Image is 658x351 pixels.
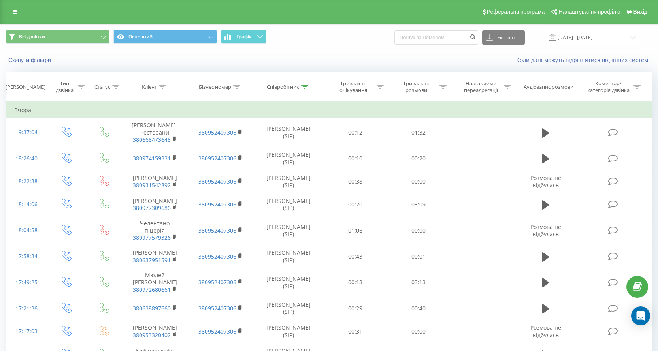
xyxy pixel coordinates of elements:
td: [PERSON_NAME] (SIP) [253,147,324,170]
td: [PERSON_NAME] (SIP) [253,118,324,147]
div: Бізнес номер [199,84,231,90]
a: 380668473648 [133,136,171,143]
td: [PERSON_NAME] (SIP) [253,268,324,297]
td: 00:29 [324,297,387,320]
a: 380952407306 [198,178,236,185]
a: 380931542892 [133,181,171,189]
a: 380972680661 [133,286,171,293]
td: [PERSON_NAME] [122,320,188,343]
div: Open Intercom Messenger [631,306,650,325]
td: 01:06 [324,216,387,245]
span: Налаштування профілю [558,9,620,15]
td: 03:13 [387,268,450,297]
button: Експорт [482,30,525,45]
a: 380952407306 [198,201,236,208]
a: 380977309686 [133,204,171,212]
td: 00:01 [387,245,450,268]
div: Тип дзвінка [53,80,75,94]
div: Тривалість очікування [332,80,375,94]
td: 00:12 [324,118,387,147]
div: 17:21:36 [14,301,39,316]
td: [PERSON_NAME] (SIP) [253,170,324,193]
td: [PERSON_NAME]-Ресторани [122,118,188,147]
span: Реферальна програма [487,9,545,15]
td: [PERSON_NAME] [122,193,188,216]
a: 380953320402 [133,331,171,339]
a: 380952407306 [198,129,236,136]
td: Вчора [6,102,652,118]
div: 18:22:38 [14,174,39,189]
td: Мюлей [PERSON_NAME] [122,268,188,297]
a: 380952407306 [198,253,236,260]
td: [PERSON_NAME] (SIP) [253,297,324,320]
td: 00:00 [387,170,450,193]
a: Коли дані можуть відрізнятися вiд інших систем [516,56,652,64]
input: Пошук за номером [394,30,478,45]
div: Співробітник [267,84,299,90]
td: 00:00 [387,320,450,343]
div: 19:37:04 [14,125,39,140]
td: [PERSON_NAME] (SIP) [253,320,324,343]
a: 380952407306 [198,278,236,286]
div: 18:26:40 [14,151,39,166]
div: 17:17:03 [14,324,39,339]
td: [PERSON_NAME] [122,245,188,268]
td: 00:38 [324,170,387,193]
td: 00:20 [324,193,387,216]
td: 00:13 [324,268,387,297]
div: Статус [94,84,110,90]
td: 00:43 [324,245,387,268]
td: 00:00 [387,216,450,245]
td: [PERSON_NAME] (SIP) [253,193,324,216]
div: Аудіозапис розмови [524,84,573,90]
a: 380974159331 [133,154,171,162]
td: [PERSON_NAME] [122,170,188,193]
a: 380638897660 [133,304,171,312]
button: Графік [221,30,266,44]
button: Скинути фільтри [6,56,55,64]
button: Всі дзвінки [6,30,109,44]
span: Розмова не відбулась [530,174,561,189]
a: 380952407306 [198,227,236,234]
div: Коментар/категорія дзвінка [585,80,632,94]
a: 380977579326 [133,234,171,241]
span: Графік [236,34,252,39]
td: 00:31 [324,320,387,343]
a: 380952407306 [198,304,236,312]
td: Челентано піцерія [122,216,188,245]
div: [PERSON_NAME] [6,84,45,90]
div: 18:04:58 [14,223,39,238]
td: 01:32 [387,118,450,147]
div: Тривалість розмови [395,80,437,94]
a: 380952407306 [198,154,236,162]
a: 380952407306 [198,328,236,335]
div: 17:58:34 [14,249,39,264]
div: Назва схеми переадресації [460,80,502,94]
td: 00:40 [387,297,450,320]
button: Основний [113,30,217,44]
td: [PERSON_NAME] (SIP) [253,216,324,245]
span: Всі дзвінки [19,34,45,40]
div: 17:49:25 [14,275,39,290]
span: Розмова не відбулась [530,223,561,238]
td: 03:09 [387,193,450,216]
a: 380637951591 [133,256,171,264]
span: Вихід [633,9,647,15]
div: 18:14:06 [14,197,39,212]
span: Розмова не відбулась [530,324,561,338]
td: 00:20 [387,147,450,170]
div: Клієнт [142,84,157,90]
td: [PERSON_NAME] (SIP) [253,245,324,268]
td: 00:10 [324,147,387,170]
